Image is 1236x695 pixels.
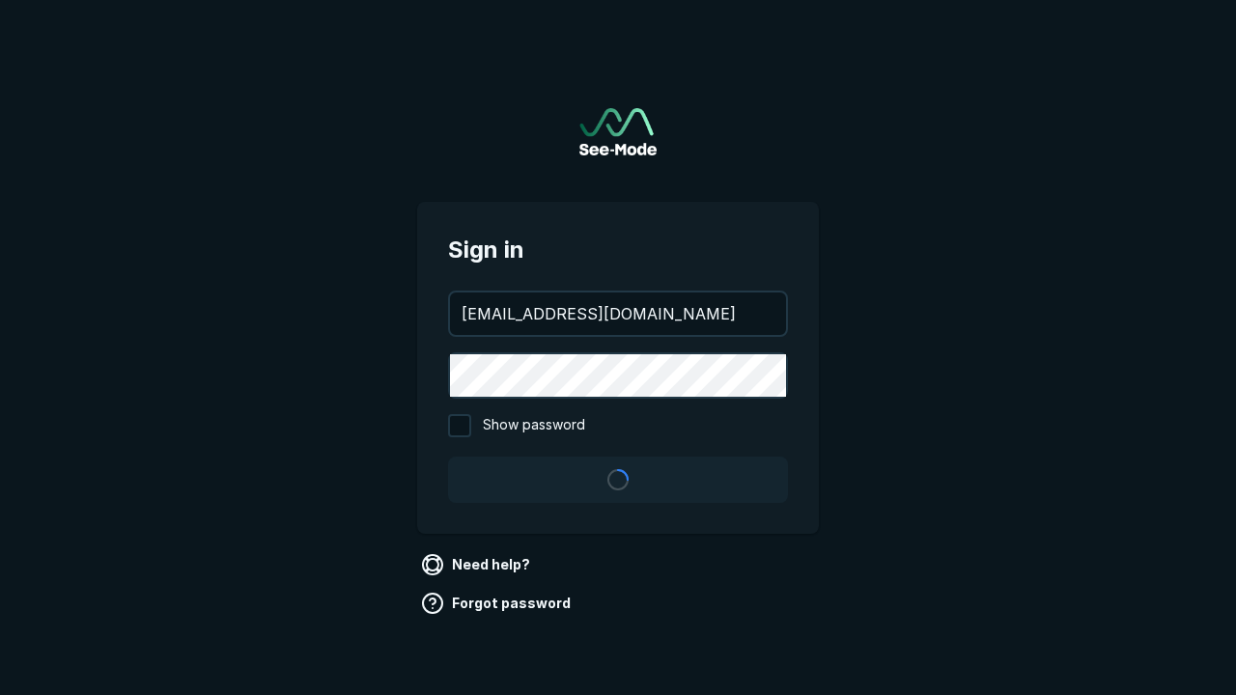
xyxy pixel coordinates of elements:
span: Show password [483,414,585,437]
a: Forgot password [417,588,578,619]
a: Need help? [417,549,538,580]
span: Sign in [448,233,788,267]
a: Go to sign in [579,108,657,155]
input: your@email.com [450,292,786,335]
img: See-Mode Logo [579,108,657,155]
